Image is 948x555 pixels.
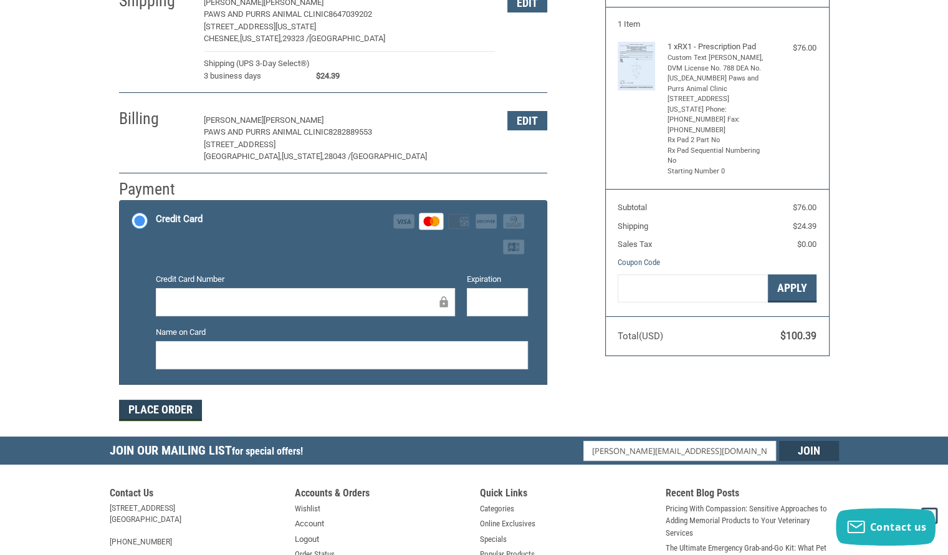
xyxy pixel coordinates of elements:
span: CHESNEE, [204,34,240,43]
span: 8647039202 [328,9,372,19]
span: $76.00 [793,203,816,212]
h5: Accounts & Orders [295,487,468,503]
span: $0.00 [797,239,816,249]
label: Credit Card Number [156,273,455,286]
span: [GEOGRAPHIC_DATA] [351,152,427,161]
span: [GEOGRAPHIC_DATA] [309,34,385,43]
span: [STREET_ADDRESS] [204,140,275,149]
span: PAWS AND PURRS ANIMAL CLINIC [204,127,328,137]
h3: 1 Item [618,19,816,29]
a: Logout [295,533,319,546]
span: 28043 / [324,152,351,161]
button: Apply [768,274,816,302]
span: $24.39 [310,70,340,82]
span: $100.39 [780,330,816,342]
a: Specials [480,533,507,546]
a: Online Exclusives [480,518,535,530]
input: Join [779,441,839,461]
span: Subtotal [618,203,647,212]
span: Shipping [618,221,648,231]
li: Rx Pad 2 Part No [668,135,764,146]
span: PAWS AND PURRS ANIMAL CLINIC [204,9,328,19]
label: Expiration [467,273,528,286]
a: Wishlist [295,503,320,515]
span: [PERSON_NAME] [264,115,323,125]
a: Account [295,518,324,530]
span: Contact us [870,520,927,534]
span: [PERSON_NAME] [204,115,264,125]
a: Categories [480,503,514,515]
div: $76.00 [767,42,816,54]
h2: Payment [119,179,192,200]
button: Edit [507,111,547,130]
span: for special offers! [232,445,303,457]
span: [US_STATE], [240,34,282,43]
h5: Contact Us [110,487,283,503]
a: Coupon Code [618,258,660,267]
div: Credit Card [156,209,203,229]
button: Contact us [836,508,936,546]
span: [GEOGRAPHIC_DATA], [204,152,282,161]
li: Starting Number 0 [668,166,764,177]
h5: Recent Blog Posts [666,487,839,503]
button: Place Order [119,400,202,421]
span: Shipping (UPS 3-Day Select®) [204,57,310,82]
h5: Quick Links [480,487,653,503]
span: 8282889553 [328,127,372,137]
span: Total (USD) [618,331,663,342]
span: 3 business days [204,70,310,82]
input: Email [583,441,776,461]
span: Sales Tax [618,239,652,249]
span: 29323 / [282,34,309,43]
h4: 1 x RX1 - Prescription Pad [668,42,764,52]
h2: Billing [119,109,192,129]
li: Custom Text [PERSON_NAME], DVM License No. 788 DEA No. [US_DEA_NUMBER] Paws and Purrs Animal Clin... [668,53,764,135]
span: $24.39 [793,221,816,231]
input: Gift Certificate or Coupon Code [618,274,768,302]
a: Pricing With Compassion: Sensitive Approaches to Adding Memorial Products to Your Veterinary Serv... [666,503,839,539]
address: [STREET_ADDRESS] [GEOGRAPHIC_DATA] [PHONE_NUMBER] [110,503,283,548]
label: Name on Card [156,326,528,339]
h5: Join Our Mailing List [110,437,309,468]
li: Rx Pad Sequential Numbering No [668,146,764,166]
span: [US_STATE], [282,152,324,161]
span: [STREET_ADDRESS][US_STATE] [204,22,316,31]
